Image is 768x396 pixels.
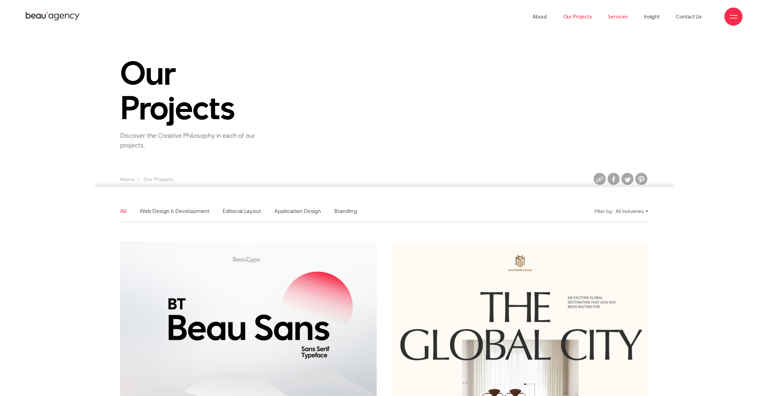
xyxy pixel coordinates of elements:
[120,207,127,215] a: All
[223,207,261,215] a: Editorial Layout
[334,207,357,215] a: Branding
[594,206,613,217] div: Filter by:
[120,176,135,183] a: Home
[140,207,209,215] a: Web Design & Development
[120,56,286,125] h1: Our Projects
[616,206,648,217] div: All Industries
[120,131,271,150] p: Discover the Creative Philosophy in each of our projects.
[274,207,321,215] a: Application Design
